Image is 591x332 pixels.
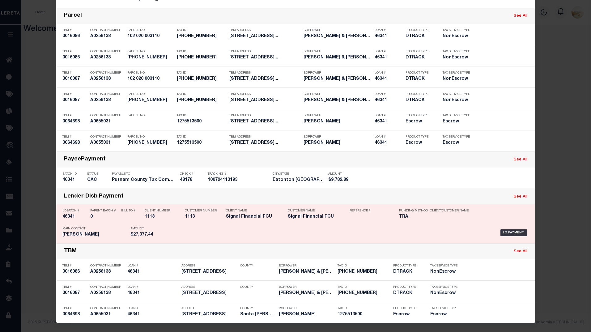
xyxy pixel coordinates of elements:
h5: A0655031 [90,140,124,146]
h5: DTRACK [393,291,421,296]
a: See All [514,195,527,199]
div: Lender Disb Payment [64,193,124,200]
p: Product Type [406,92,433,96]
p: Loan # [375,92,402,96]
p: Contract Number [90,135,124,139]
p: Contract Number [90,264,124,268]
h5: NonEscrow [443,55,470,60]
p: Tax ID [338,264,390,268]
h5: TRA [399,214,427,219]
h5: 46341 [62,177,84,183]
h5: 145 MAPLE AVE N ANNANDALE,MN 55... [229,55,300,60]
h5: 102 020 003110 [127,76,174,82]
h5: $9,782.89 [328,177,356,183]
h5: 46341 [127,269,178,275]
h5: A0256138 [90,76,124,82]
h5: 145 MAPLE AVE N ANNANDALE,MN 55... [229,98,300,103]
p: Borrower [304,28,372,32]
h5: Escrow [430,312,461,317]
h5: 1275513500 [177,140,226,146]
p: County [240,285,276,289]
p: Bill To # [121,209,135,213]
h5: Santa Clara [240,312,276,317]
h5: 46341 [375,55,402,60]
h5: 127-55-135 [127,140,174,146]
p: Product Type [393,285,421,289]
p: Product Type [406,71,433,75]
p: Address [181,264,237,268]
h5: A0256138 [90,269,124,275]
p: Address [181,307,237,310]
h5: A0655031 [90,312,124,317]
h5: 145 MAPLE AVE N [181,291,237,296]
h5: DTRACK [393,269,421,275]
p: Parcel No [127,92,174,96]
p: Tax Service Type [430,285,461,289]
h5: DTRACK [406,98,433,103]
h5: 46341 [375,98,402,103]
p: Loan # [375,50,402,53]
h5: Escrow [443,140,470,146]
p: Tax Service Type [430,264,461,268]
p: Contract Number [90,71,124,75]
h5: 102-020-003110 [127,55,174,60]
p: Client Name [226,209,278,213]
h5: 102-020-003110 [177,34,226,39]
p: Contract Number [90,28,124,32]
p: Contract Number [90,92,124,96]
div: LD Payment [500,229,527,236]
p: TBM # [62,307,87,310]
p: Product Type [406,50,433,53]
p: TBM Address [229,114,300,117]
h5: 46341 [375,76,402,82]
p: Client Number [145,209,176,213]
p: TBM Address [229,135,300,139]
p: Address [181,285,237,289]
p: Borrower [304,92,372,96]
p: Client/Customer Name [430,209,469,213]
h5: 3016087 [62,76,87,82]
h5: 1275513500 [177,119,226,124]
p: Tax ID [177,92,226,96]
h5: Signal Financial FCU [226,214,278,219]
p: Borrower [304,50,372,53]
p: Loan # [375,114,402,117]
h5: 145 MAPLE AVE N ANNANDALE,MN 55... [229,76,300,82]
h5: DTRACK [406,55,433,60]
p: Funding Method [399,209,428,213]
p: Tax ID [177,114,226,117]
h5: A0256138 [90,291,124,296]
h5: 102-020-003110 [338,269,390,275]
h5: 102-020-003110 [177,76,226,82]
h5: A0256138 [90,98,124,103]
h5: 3016087 [62,291,87,296]
p: Parcel No [127,50,174,53]
p: Tax Service Type [443,114,470,117]
p: LDBatch # [62,209,87,213]
p: TBM # [62,264,87,268]
h5: 777 SAN ANTONIO RD UNIT 130 [181,312,237,317]
p: Main Contact [62,227,127,231]
h5: JAMES W HICKCOX & ELAINE C HICKCOX [304,76,372,82]
p: Parcel No [127,71,174,75]
h5: 1275513500 [338,312,390,317]
h5: Signal Financial FCU [288,214,340,219]
p: Tax Service Type [430,307,461,310]
h5: DTRACK [406,34,433,39]
p: Check # [180,172,205,176]
h5: 3016086 [62,55,87,60]
h5: NonEscrow [430,269,461,275]
div: PayeePayment [64,156,106,163]
h5: 46341 [375,34,402,39]
h5: NonEscrow [443,98,470,103]
p: Tax Service Type [443,135,470,139]
p: Loan # [127,307,178,310]
p: TBM Address [229,71,300,75]
h5: CAC [87,177,109,183]
p: TBM # [62,92,87,96]
h5: 100724113193 [208,177,270,183]
p: TBM # [62,114,87,117]
h5: 3016086 [62,269,87,275]
h5: 46341 [375,119,402,124]
p: Tax ID [177,50,226,53]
